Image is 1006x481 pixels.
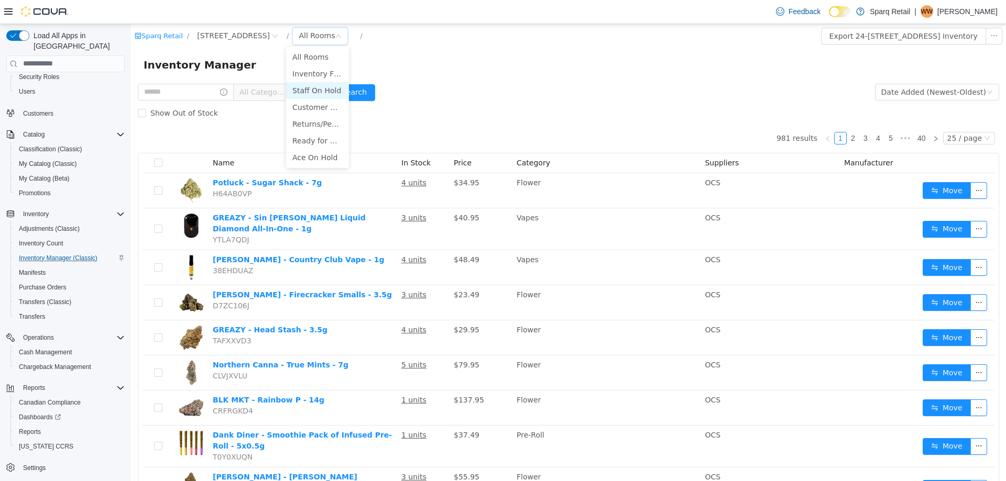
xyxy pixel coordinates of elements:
span: Price [323,135,341,143]
a: Adjustments (Classic) [15,222,84,235]
a: 4 [741,108,753,120]
span: My Catalog (Classic) [19,160,77,168]
button: icon: ellipsis [839,235,856,252]
span: Show Out of Stock [15,85,91,93]
a: My Catalog (Classic) [15,158,81,170]
a: Customers [19,107,58,120]
button: icon: swapMove [792,197,840,214]
u: 1 units [270,372,296,380]
span: OCS [574,449,589,457]
span: Operations [23,333,54,342]
button: Adjustments (Classic) [10,221,129,236]
button: icon: swapMove [792,340,840,357]
i: icon: down [856,65,862,72]
td: Pre-Roll [381,401,570,443]
button: Inventory Count [10,236,129,251]
a: 40 [783,108,798,120]
i: icon: right [802,111,808,118]
span: Transfers [19,312,45,321]
a: Canadian Compliance [15,396,85,409]
span: $137.95 [323,372,353,380]
p: Sparq Retail [870,5,910,18]
span: Washington CCRS [15,440,125,453]
a: GREAZY - Sin [PERSON_NAME] Liquid Diamond All-In-One - 1g [82,189,235,209]
span: Reports [19,382,125,394]
div: 25 / page [816,108,851,120]
span: OCS [574,231,589,240]
button: Inventory [19,208,53,220]
button: Canadian Compliance [10,395,129,410]
td: Flower [381,366,570,401]
a: Transfers (Classic) [15,296,75,308]
span: $34.95 [323,154,348,163]
span: 24-809 Chemong Rd. [66,6,139,17]
u: 3 units [270,189,296,198]
li: Next Page [799,108,811,120]
span: Manufacturer [713,135,762,143]
button: Settings [2,460,129,475]
img: BLK MKT - Rainbow P - 14g hero shot [47,371,73,397]
span: Inventory Manager (Classic) [15,252,125,264]
span: $55.95 [323,449,348,457]
button: Users [10,84,129,99]
span: Canadian Compliance [15,396,125,409]
img: Dank Diner - Smoothie Pack of Infused Pre-Roll - 5x0.5g hero shot [47,406,73,432]
button: icon: ellipsis [839,197,856,214]
span: Dashboards [19,413,61,421]
a: Purchase Orders [15,281,71,294]
button: Reports [10,424,129,439]
span: $37.49 [323,407,348,415]
button: icon: ellipsis [839,340,856,357]
span: OCS [574,266,589,275]
li: Ace On Hold [155,125,218,142]
button: icon: ellipsis [839,375,856,392]
button: My Catalog (Beta) [10,171,129,186]
span: Dashboards [15,411,125,423]
button: Customers [2,105,129,120]
span: My Catalog (Beta) [15,172,125,185]
button: icon: swapMove [792,414,840,431]
div: All Rooms [168,4,204,19]
li: 2 [716,108,728,120]
a: Chargeback Management [15,361,95,373]
li: Next 5 Pages [766,108,783,120]
button: Operations [2,330,129,345]
i: icon: down [853,111,859,118]
u: 4 units [270,301,296,310]
a: [PERSON_NAME] - [PERSON_NAME] Milkshake - 7g [82,449,226,468]
span: Inventory Manager [13,32,132,49]
span: Adjustments (Classic) [15,222,125,235]
a: My Catalog (Beta) [15,172,74,185]
span: Suppliers [574,135,608,143]
span: Security Roles [19,73,59,81]
a: Inventory Manager (Classic) [15,252,102,264]
span: T0Y0XUQN [82,429,122,437]
button: icon: ellipsis [855,4,871,20]
div: Wesleigh Wakeford [921,5,933,18]
span: Promotions [15,187,125,199]
td: Vapes [381,184,570,226]
a: Manifests [15,266,50,279]
span: Customers [23,109,53,118]
span: Users [19,87,35,96]
a: Dashboards [10,410,129,424]
span: $23.49 [323,266,348,275]
a: [PERSON_NAME] - Firecracker Smalls - 3.5g [82,266,261,275]
button: My Catalog (Classic) [10,156,129,171]
button: Security Roles [10,70,129,84]
span: [US_STATE] CCRS [19,442,73,451]
button: Inventory Manager (Classic) [10,251,129,265]
u: 4 units [270,231,296,240]
span: Inventory [19,208,125,220]
span: Chargeback Management [15,361,125,373]
i: icon: left [694,111,700,118]
span: / [156,8,158,16]
span: D7ZC106J [82,277,118,286]
span: Manifests [19,269,46,277]
a: Potluck - Sugar Shack - 7g [82,154,191,163]
span: Reports [23,384,45,392]
img: Cova [21,6,68,17]
button: Classification (Classic) [10,142,129,156]
td: Flower [381,331,570,366]
li: Customer On Hold [155,75,218,92]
